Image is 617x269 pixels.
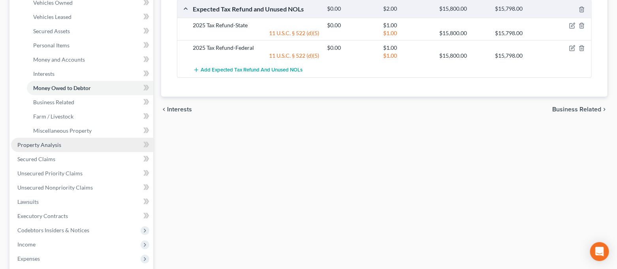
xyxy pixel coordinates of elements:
[161,106,167,113] i: chevron_left
[27,38,153,53] a: Personal Items
[11,209,153,223] a: Executory Contracts
[11,138,153,152] a: Property Analysis
[189,5,324,13] div: Expected Tax Refund and Unused NOLs
[33,113,73,120] span: Farm / Livestock
[33,70,55,77] span: Interests
[17,198,39,205] span: Lawsuits
[27,67,153,81] a: Interests
[33,127,92,134] span: Miscellaneous Property
[11,181,153,195] a: Unsecured Nonpriority Claims
[324,5,380,13] div: $0.00
[27,24,153,38] a: Secured Assets
[491,5,547,13] div: $15,798.00
[27,53,153,67] a: Money and Accounts
[17,156,55,162] span: Secured Claims
[17,255,40,262] span: Expenses
[27,109,153,124] a: Farm / Livestock
[491,29,547,37] div: $15,798.00
[601,106,608,113] i: chevron_right
[193,63,303,77] button: Add Expected Tax Refund and Unused NOLs
[161,106,192,113] button: chevron_left Interests
[33,13,71,20] span: Vehicles Leased
[435,52,491,60] div: $15,800.00
[27,124,153,138] a: Miscellaneous Property
[17,227,89,233] span: Codebtors Insiders & Notices
[379,52,435,60] div: $1.00
[17,184,93,191] span: Unsecured Nonpriority Claims
[27,81,153,95] a: Money Owed to Debtor
[435,29,491,37] div: $15,800.00
[17,213,68,219] span: Executory Contracts
[324,21,380,29] div: $0.00
[435,5,491,13] div: $15,800.00
[552,106,608,113] button: Business Related chevron_right
[33,42,70,49] span: Personal Items
[27,10,153,24] a: Vehicles Leased
[11,166,153,181] a: Unsecured Priority Claims
[379,5,435,13] div: $2.00
[33,28,70,34] span: Secured Assets
[27,95,153,109] a: Business Related
[189,44,324,52] div: 2025 Tax Refund-Federal
[491,52,547,60] div: $15,798.00
[590,242,609,261] div: Open Intercom Messenger
[379,44,435,52] div: $1.00
[17,141,61,148] span: Property Analysis
[189,29,324,37] div: 11 U.S.C. § 522 (d)(5)
[379,21,435,29] div: $1.00
[379,29,435,37] div: $1.00
[11,152,153,166] a: Secured Claims
[17,241,36,248] span: Income
[33,85,91,91] span: Money Owed to Debtor
[17,170,83,177] span: Unsecured Priority Claims
[11,195,153,209] a: Lawsuits
[33,56,85,63] span: Money and Accounts
[552,106,601,113] span: Business Related
[189,52,324,60] div: 11 U.S.C. § 522 (d)(5)
[189,21,324,29] div: 2025 Tax Refund-State
[33,99,74,105] span: Business Related
[324,44,380,52] div: $0.00
[201,67,303,73] span: Add Expected Tax Refund and Unused NOLs
[167,106,192,113] span: Interests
